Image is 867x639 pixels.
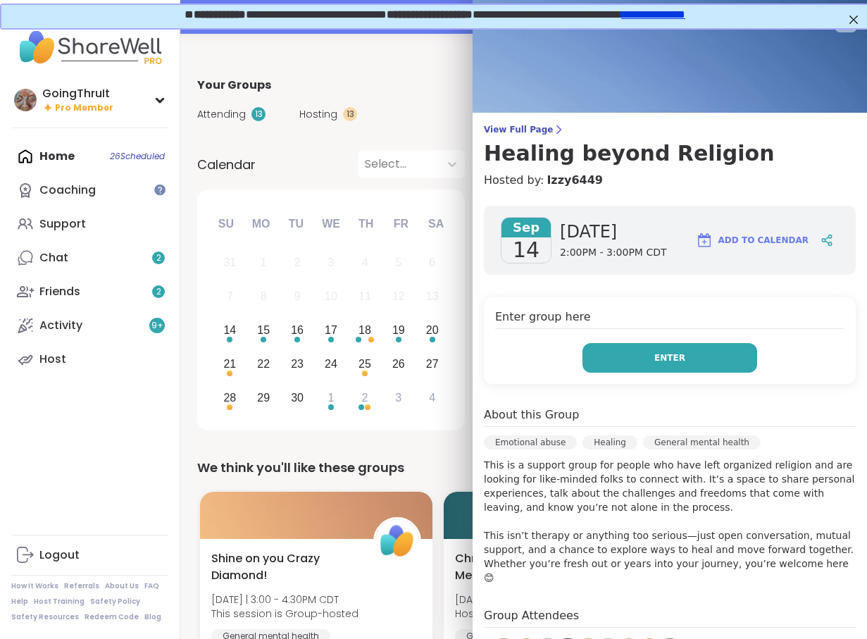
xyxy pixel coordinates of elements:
div: Not available Wednesday, September 10th, 2025 [316,282,347,312]
img: ShareWell Nav Logo [11,23,168,72]
div: Not available Saturday, September 13th, 2025 [417,282,447,312]
button: Enter [582,343,757,373]
div: 19 [392,321,405,340]
div: 31 [223,253,236,272]
div: We think you'll like these groups [197,458,850,478]
span: [DATE] [560,221,666,243]
div: 2 [361,388,368,407]
span: Shine on you Crazy Diamond! [211,550,358,584]
div: Choose Thursday, September 25th, 2025 [350,349,380,379]
h4: Hosted by: [484,172,856,189]
div: 3 [395,388,401,407]
span: Attending [197,107,246,122]
img: ShareWell [375,519,419,563]
a: Chat2 [11,241,168,275]
span: [DATE] | 3:00 - 4:30PM CDT [211,593,358,607]
div: 8 [261,287,267,306]
div: Choose Wednesday, September 17th, 2025 [316,316,347,346]
a: Activity9+ [11,309,168,342]
div: Choose Thursday, September 18th, 2025 [350,316,380,346]
h4: Group Attendees [484,607,856,628]
div: 9 [294,287,301,306]
span: Your Groups [197,77,271,94]
div: Not available Thursday, September 4th, 2025 [350,248,380,278]
div: 1 [328,388,335,407]
a: About Us [105,581,139,591]
div: Not available Monday, September 8th, 2025 [249,282,279,312]
div: 2 [294,253,301,272]
span: Sep [501,218,551,237]
div: 13 [426,287,439,306]
div: Choose Saturday, September 20th, 2025 [417,316,447,346]
div: 3 [328,253,335,272]
span: Add to Calendar [718,234,809,247]
a: Support [11,207,168,241]
div: 12 [392,287,405,306]
a: Redeem Code [85,612,139,622]
span: 9 + [151,320,163,332]
h3: Healing beyond Religion [484,141,856,166]
a: View Full PageHealing beyond Religion [484,124,856,166]
span: Hosting [299,107,337,122]
div: 6 [429,253,435,272]
div: General mental health [643,435,761,449]
span: 2:00PM - 3:00PM CDT [560,246,666,260]
div: Coaching [39,182,96,198]
div: GoingThruIt [42,86,113,101]
div: Healing [582,435,637,449]
div: 18 [358,321,371,340]
a: Safety Policy [90,597,140,607]
div: 24 [325,354,337,373]
div: Not available Tuesday, September 2nd, 2025 [282,248,313,278]
div: 5 [395,253,401,272]
div: 25 [358,354,371,373]
div: 22 [257,354,270,373]
iframe: Spotlight [154,184,166,195]
div: Support [39,216,86,232]
div: Choose Tuesday, September 16th, 2025 [282,316,313,346]
a: Logout [11,538,168,572]
div: Choose Friday, October 3rd, 2025 [383,383,413,413]
div: 17 [325,321,337,340]
div: Friends [39,284,80,299]
div: 21 [223,354,236,373]
span: 14 [513,237,539,263]
span: 2 [156,252,161,264]
div: Choose Thursday, October 2nd, 2025 [350,383,380,413]
div: Choose Friday, September 19th, 2025 [383,316,413,346]
h4: About this Group [484,407,579,423]
h4: Enter group here [495,309,844,329]
div: Not available Monday, September 1st, 2025 [249,248,279,278]
div: Not available Friday, September 5th, 2025 [383,248,413,278]
div: Not available Thursday, September 11th, 2025 [350,282,380,312]
div: 29 [257,388,270,407]
span: Calendar [197,155,256,174]
div: Logout [39,547,80,563]
div: Choose Tuesday, September 30th, 2025 [282,383,313,413]
div: 4 [361,253,368,272]
span: This session is Group-hosted [211,607,358,621]
a: Host [11,342,168,376]
a: Safety Resources [11,612,79,622]
div: 1 [261,253,267,272]
div: Sa [420,209,451,240]
span: [DATE] | 3:30 - 5:00PM CDT [455,593,582,607]
span: 2 [156,286,161,298]
div: Host [39,352,66,367]
div: Choose Tuesday, September 23rd, 2025 [282,349,313,379]
div: Tu [280,209,311,240]
div: Emotional abuse [484,435,577,449]
div: Activity [39,318,82,333]
div: Choose Monday, September 29th, 2025 [249,383,279,413]
div: Choose Sunday, September 21st, 2025 [215,349,245,379]
div: Not available Tuesday, September 9th, 2025 [282,282,313,312]
a: How It Works [11,581,58,591]
p: This is a support group for people who have left organized religion and are looking for like-mind... [484,458,856,585]
div: Not available Wednesday, September 3rd, 2025 [316,248,347,278]
span: View Full Page [484,124,856,135]
div: Choose Friday, September 26th, 2025 [383,349,413,379]
div: Not available Friday, September 12th, 2025 [383,282,413,312]
div: Fr [385,209,416,240]
div: Su [211,209,242,240]
div: Choose Wednesday, September 24th, 2025 [316,349,347,379]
